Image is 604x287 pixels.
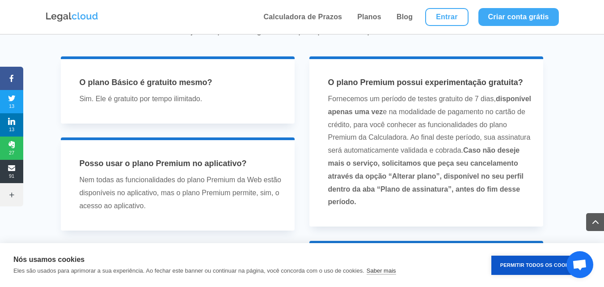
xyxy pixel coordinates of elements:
[79,78,212,87] span: O plano Básico é gratuito mesmo?
[425,8,468,26] a: Entrar
[328,78,523,87] span: O plano Premium possui experimentação gratuita?
[182,26,422,35] span: Veja a resposta de algumas das principais dúvidas que recebemos.
[79,159,246,168] span: Posso usar o plano Premium no aplicativo?
[367,267,396,274] a: Saber mais
[13,256,84,263] strong: Nós usamos cookies
[13,267,364,274] p: Eles são usados para aprimorar a sua experiência. Ao fechar este banner ou continuar na página, v...
[79,93,283,106] p: Sim. Ele é gratuito por tempo ilimitado.
[328,146,524,206] strong: Caso não deseje mais o serviço, solicitamos que peça seu cancelamento através da opção “Alterar p...
[328,93,532,209] p: Fornecemos um período de testes gratuito de 7 dias, e na modalidade de pagamento no cartão de cré...
[491,256,586,275] button: Permitir Todos os Cookies
[566,251,593,278] a: Bate-papo aberto
[79,174,283,212] p: Nem todas as funcionalidades do plano Premium da Web estão disponíveis no aplicativo, mas o plano...
[328,95,531,116] strong: disponível apenas uma vez
[45,11,99,23] img: Logo da Legalcloud
[478,8,559,26] a: Criar conta grátis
